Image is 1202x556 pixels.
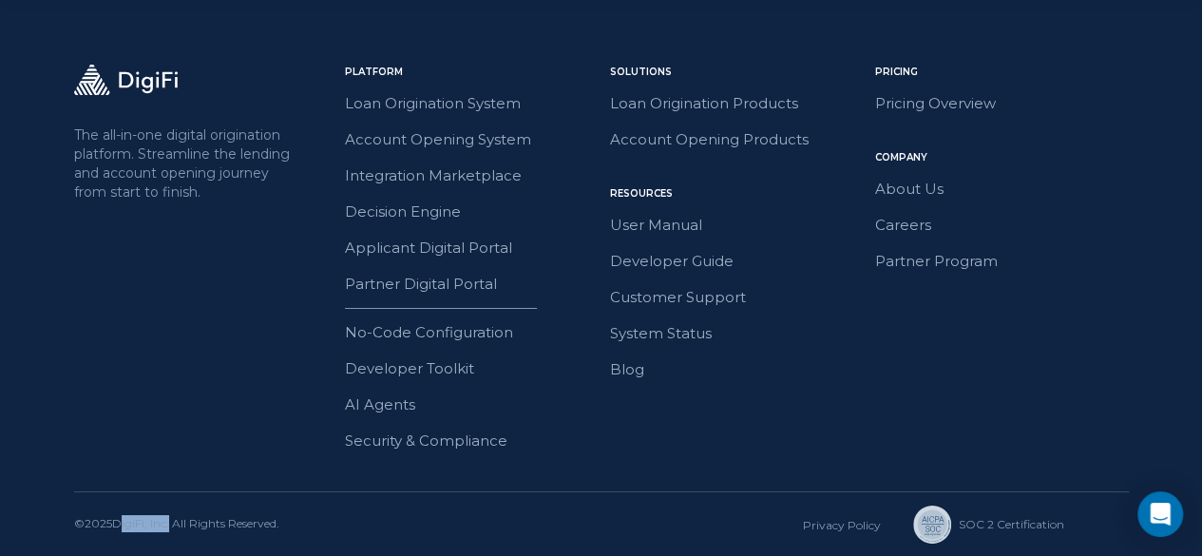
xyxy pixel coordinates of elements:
[610,285,864,310] a: Customer Support
[345,272,599,297] a: Partner Digital Portal
[610,65,864,80] div: Solutions
[875,150,1129,165] div: Company
[875,249,1129,274] a: Partner Program
[345,163,599,188] a: Integration Marketplace
[610,186,864,201] div: Resources
[345,429,599,453] a: Security & Compliance
[74,515,279,534] div: © 2025 DigiFi, Inc. All Rights Reserved.
[345,127,599,152] a: Account Opening System
[959,516,1064,533] div: SOC 2 Сertification
[610,127,864,152] a: Account Opening Products
[1137,491,1183,537] div: Open Intercom Messenger
[610,213,864,238] a: User Manual
[875,91,1129,116] a: Pricing Overview
[345,356,599,381] a: Developer Toolkit
[345,65,599,80] div: Platform
[345,200,599,224] a: Decision Engine
[610,357,864,382] a: Blog
[875,213,1129,238] a: Careers
[803,518,881,532] a: Privacy Policy
[610,321,864,346] a: System Status
[913,506,1040,544] a: SOC 2 Сertification
[610,249,864,274] a: Developer Guide
[345,236,599,260] a: Applicant Digital Portal
[345,320,599,345] a: No-Code Configuration
[875,65,1129,80] div: Pricing
[345,91,599,116] a: Loan Origination System
[610,91,864,116] a: Loan Origination Products
[345,393,599,417] a: AI Agents
[875,177,1129,201] a: About Us
[74,125,295,201] p: The all-in-one digital origination platform. Streamline the lending and account opening journey f...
